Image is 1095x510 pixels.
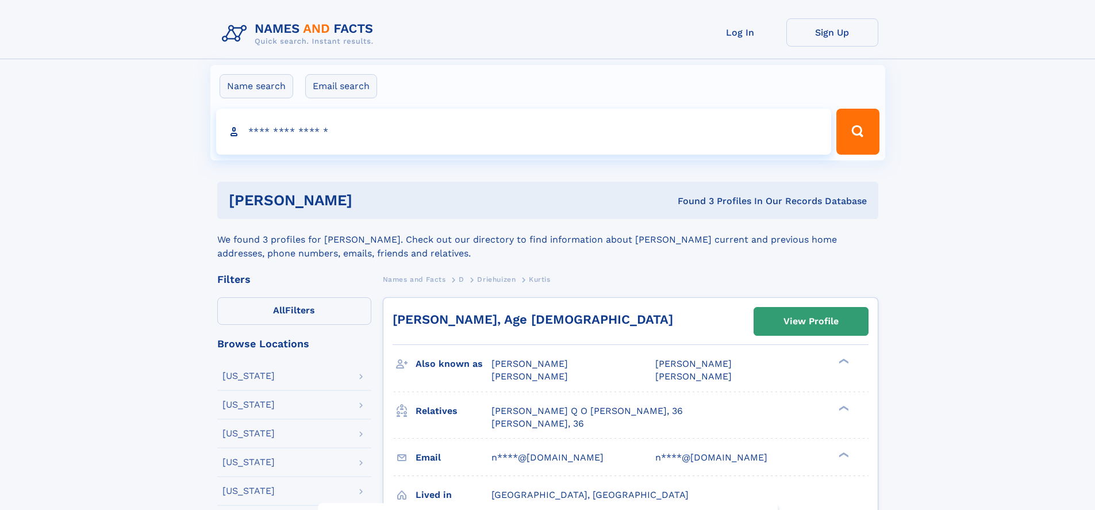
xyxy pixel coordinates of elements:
div: ❯ [836,404,850,412]
a: D [459,272,464,286]
button: Search Button [836,109,879,155]
span: All [273,305,285,316]
div: [US_STATE] [222,400,275,409]
span: [GEOGRAPHIC_DATA], [GEOGRAPHIC_DATA] [491,489,689,500]
div: [US_STATE] [222,486,275,496]
div: ❯ [836,451,850,458]
a: [PERSON_NAME], Age [DEMOGRAPHIC_DATA] [393,312,673,327]
input: search input [216,109,832,155]
span: [PERSON_NAME] [491,371,568,382]
span: Kurtis [529,275,551,283]
a: [PERSON_NAME] Q O [PERSON_NAME], 36 [491,405,683,417]
span: D [459,275,464,283]
div: We found 3 profiles for [PERSON_NAME]. Check out our directory to find information about [PERSON_... [217,219,878,260]
div: [US_STATE] [222,458,275,467]
h1: [PERSON_NAME] [229,193,515,208]
img: Logo Names and Facts [217,18,383,49]
h3: Email [416,448,491,467]
div: ❯ [836,358,850,365]
h3: Also known as [416,354,491,374]
div: [US_STATE] [222,371,275,381]
div: [US_STATE] [222,429,275,438]
span: [PERSON_NAME] [655,358,732,369]
label: Filters [217,297,371,325]
span: [PERSON_NAME] [655,371,732,382]
a: Names and Facts [383,272,446,286]
a: Log In [694,18,786,47]
a: Driehuizen [477,272,516,286]
span: [PERSON_NAME] [491,358,568,369]
h3: Relatives [416,401,491,421]
span: Driehuizen [477,275,516,283]
a: [PERSON_NAME], 36 [491,417,584,430]
label: Email search [305,74,377,98]
div: Browse Locations [217,339,371,349]
a: View Profile [754,308,868,335]
h3: Lived in [416,485,491,505]
div: Filters [217,274,371,285]
a: Sign Up [786,18,878,47]
label: Name search [220,74,293,98]
div: View Profile [783,308,839,335]
div: Found 3 Profiles In Our Records Database [515,195,867,208]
